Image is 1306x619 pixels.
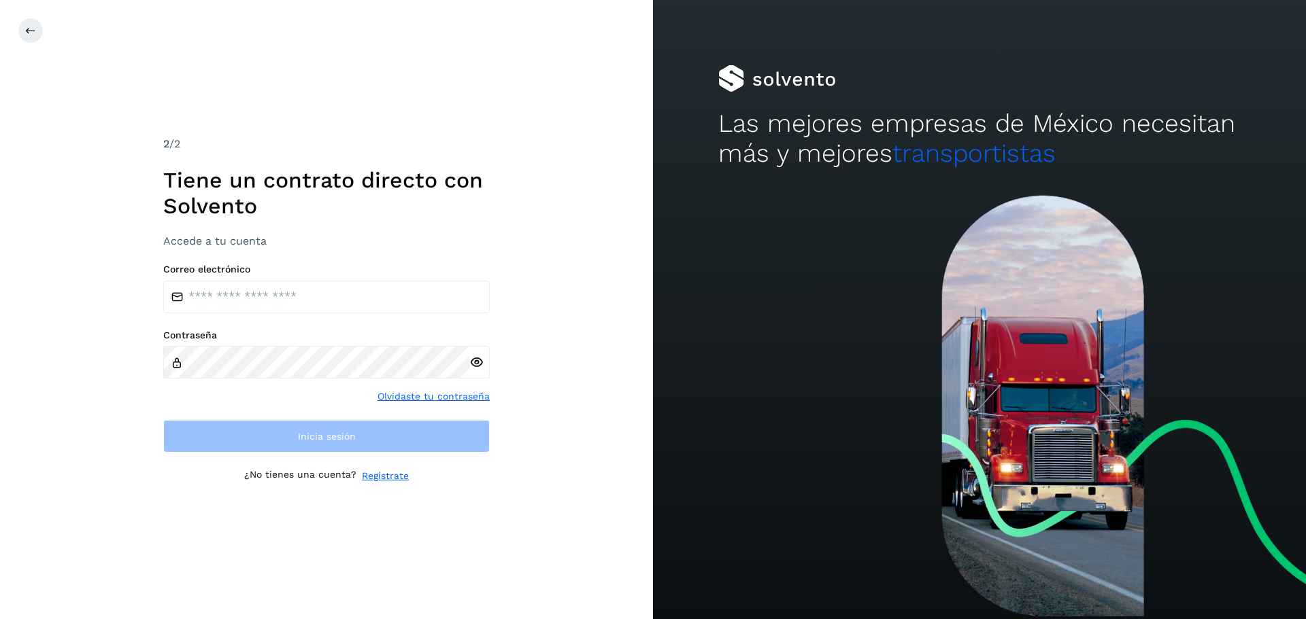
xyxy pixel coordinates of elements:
a: Olvidaste tu contraseña [378,389,490,404]
label: Contraseña [163,330,490,341]
h3: Accede a tu cuenta [163,234,490,247]
span: Inicia sesión [298,431,356,441]
h1: Tiene un contrato directo con Solvento [163,167,490,219]
span: transportistas [892,139,1056,168]
div: /2 [163,136,490,152]
a: Regístrate [362,469,409,483]
span: 2 [163,137,169,150]
label: Correo electrónico [163,264,490,275]
button: Inicia sesión [163,420,490,453]
h2: Las mejores empresas de México necesitan más y mejores [718,109,1241,169]
p: ¿No tienes una cuenta? [244,469,356,483]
